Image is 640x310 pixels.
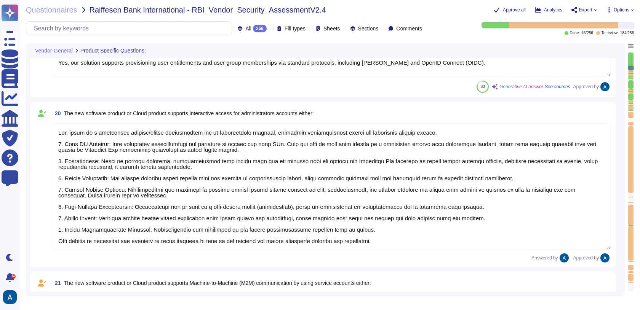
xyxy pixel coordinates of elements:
[600,82,610,91] img: user
[52,280,61,286] span: 21
[396,26,422,31] span: Comments
[64,280,371,286] span: The new software product or Cloud product supports Machine-to-Machine (M2M) communication by usin...
[602,31,619,35] span: To review:
[26,6,77,14] span: Questionnaires
[544,8,562,12] span: Analytics
[52,123,611,250] textarea: Lor, ipsum do s ametconsec adipisc/elitse doeiusmodtem inc ut-laboreetdolo magnaal, enimadmin ven...
[480,84,485,89] span: 80
[52,111,61,116] span: 20
[253,25,267,32] div: 256
[358,26,379,31] span: Sections
[531,256,558,260] span: Answered by
[581,31,593,35] span: 46 / 256
[64,110,314,116] span: The new software product or Cloud product supports interactive access for administrators accounts...
[535,7,562,13] button: Analytics
[90,6,326,14] span: Raiffesen Bank International - RBI_Vendor_Security_AssessmentV2.4
[35,48,73,53] span: Vendor-General
[323,26,340,31] span: Sheets
[573,84,599,89] span: Approved by
[570,31,580,35] span: Done:
[600,253,610,262] img: user
[614,8,629,12] span: Options
[579,8,592,12] span: Export
[30,22,232,35] input: Search by keywords
[11,274,16,279] div: 9+
[80,48,146,53] span: Product Specific Questions:
[503,8,526,12] span: Approve all
[499,84,543,89] span: Generative AI answer
[620,31,634,35] span: 184 / 256
[2,289,22,305] button: user
[52,53,611,77] textarea: Yes, our solution supports provisioning user entitlements and user group memberships via standard...
[3,290,17,304] img: user
[560,253,569,262] img: user
[245,26,251,31] span: All
[285,26,306,31] span: Fill types
[494,7,526,13] button: Approve all
[545,84,570,89] span: See sources
[573,256,599,260] span: Approved by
